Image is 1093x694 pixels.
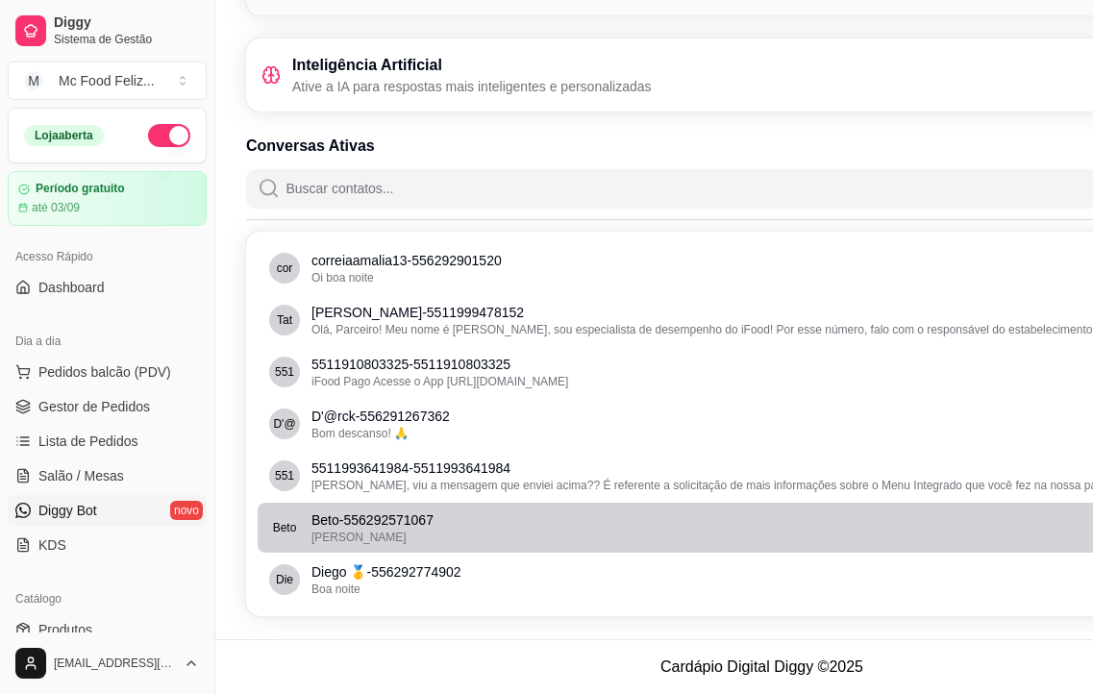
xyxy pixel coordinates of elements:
span: Beto [273,520,297,535]
a: DiggySistema de Gestão [8,8,207,54]
span: Salão / Mesas [38,466,124,485]
button: [EMAIL_ADDRESS][DOMAIN_NAME] [8,640,207,686]
span: M [24,71,43,90]
span: correiaamalia13 [277,260,293,276]
article: até 03/09 [32,200,80,215]
a: Lista de Pedidos [8,426,207,457]
span: KDS [38,535,66,555]
span: Bom descanso! 🙏 [311,427,409,440]
span: Diego 🥇 [276,572,293,587]
span: Produtos [38,620,92,639]
span: Oi boa noite [311,271,374,285]
h3: Conversas Ativas [246,135,375,158]
div: Catálogo [8,583,207,614]
h3: Inteligência Artificial [292,54,652,77]
span: D'@rck [273,416,295,432]
a: Gestor de Pedidos [8,391,207,422]
span: Lista de Pedidos [38,432,138,451]
button: Select a team [8,62,207,100]
span: Gestor de Pedidos [38,397,150,416]
span: 5511993641984 [275,468,294,483]
a: KDS [8,530,207,560]
span: [EMAIL_ADDRESS][DOMAIN_NAME] [54,656,176,671]
a: Produtos [8,614,207,645]
div: Acesso Rápido [8,241,207,272]
span: [PERSON_NAME] [311,531,407,544]
span: Diggy [54,14,199,32]
div: Dia a dia [8,326,207,357]
div: Mc Food Feliz ... [59,71,155,90]
article: Período gratuito [36,182,125,196]
span: Pedidos balcão (PDV) [38,362,171,382]
button: Pedidos balcão (PDV) [8,357,207,387]
span: Dashboard [38,278,105,297]
span: Tatiane Leite [277,312,292,328]
span: iFood Pago Acesse o App [URL][DOMAIN_NAME] [311,375,568,388]
span: Sistema de Gestão [54,32,199,47]
a: Período gratuitoaté 03/09 [8,171,207,226]
button: Alterar Status [148,124,190,147]
span: Boa noite [311,582,360,596]
div: Loja aberta [24,125,104,146]
a: Dashboard [8,272,207,303]
p: Ative a IA para respostas mais inteligentes e personalizadas [292,77,652,96]
span: 5511910803325 [275,364,294,380]
span: Diggy Bot [38,501,97,520]
a: Salão / Mesas [8,460,207,491]
a: Diggy Botnovo [8,495,207,526]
